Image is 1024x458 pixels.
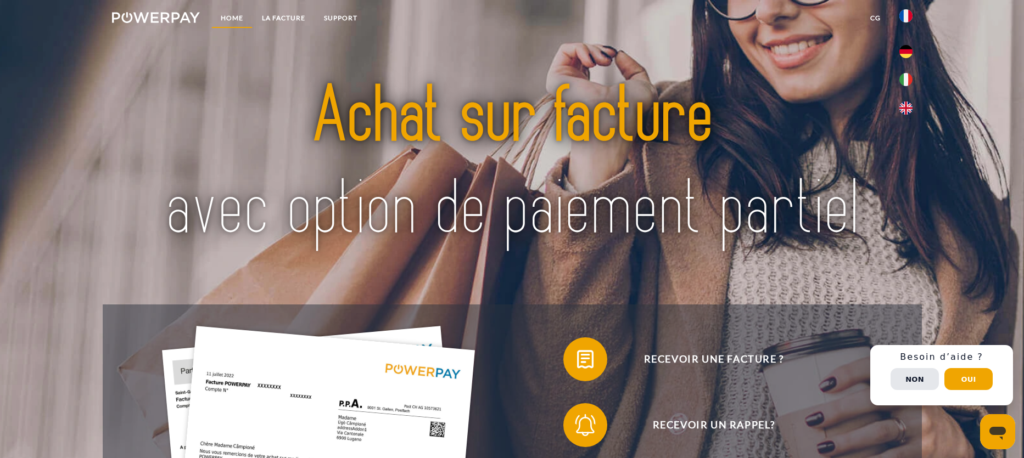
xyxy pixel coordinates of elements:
[253,8,315,28] a: LA FACTURE
[891,368,939,390] button: Non
[572,411,599,439] img: qb_bell.svg
[899,73,913,86] img: it
[572,346,599,373] img: qb_bill.svg
[579,403,848,447] span: Recevoir un rappel?
[152,46,873,281] img: title-powerpay_fr.svg
[877,352,1006,363] h3: Besoin d’aide ?
[870,345,1013,405] div: Schnellhilfe
[861,8,890,28] a: CG
[899,9,913,22] img: fr
[563,337,849,381] button: Recevoir une facture ?
[899,101,913,115] img: en
[944,368,993,390] button: Oui
[980,414,1015,449] iframe: Bouton de lancement de la fenêtre de messagerie
[579,337,848,381] span: Recevoir une facture ?
[563,403,849,447] button: Recevoir un rappel?
[899,45,913,58] img: de
[315,8,367,28] a: Support
[112,12,200,23] img: logo-powerpay-white.svg
[211,8,253,28] a: Home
